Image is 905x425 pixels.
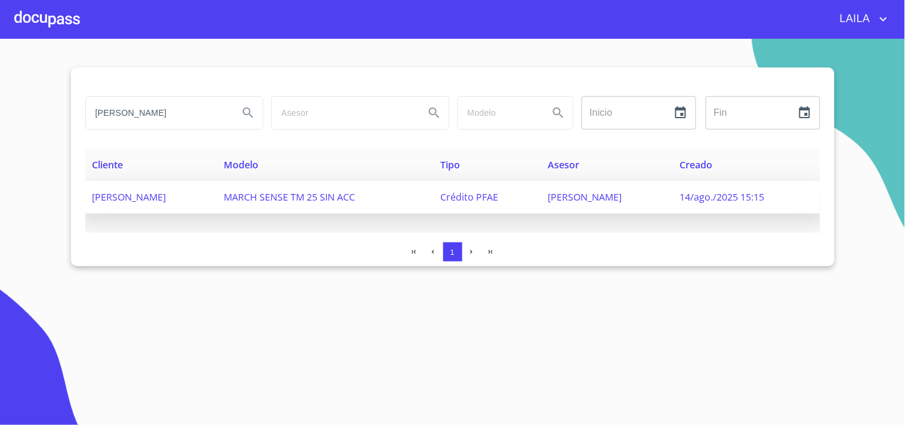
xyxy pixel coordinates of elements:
button: Search [544,98,573,127]
span: 14/ago./2025 15:15 [679,190,764,204]
button: Search [234,98,262,127]
button: 1 [443,242,462,261]
button: Search [420,98,449,127]
span: 1 [450,248,455,257]
span: Modelo [224,158,258,171]
input: search [458,97,539,129]
span: Crédito PFAE [440,190,498,204]
span: Creado [679,158,712,171]
span: [PERSON_NAME] [92,190,166,204]
span: Cliente [92,158,123,171]
span: [PERSON_NAME] [548,190,622,204]
button: account of current user [831,10,891,29]
span: LAILA [831,10,876,29]
input: search [86,97,229,129]
span: Tipo [440,158,460,171]
span: MARCH SENSE TM 25 SIN ACC [224,190,355,204]
span: Asesor [548,158,580,171]
input: search [272,97,415,129]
